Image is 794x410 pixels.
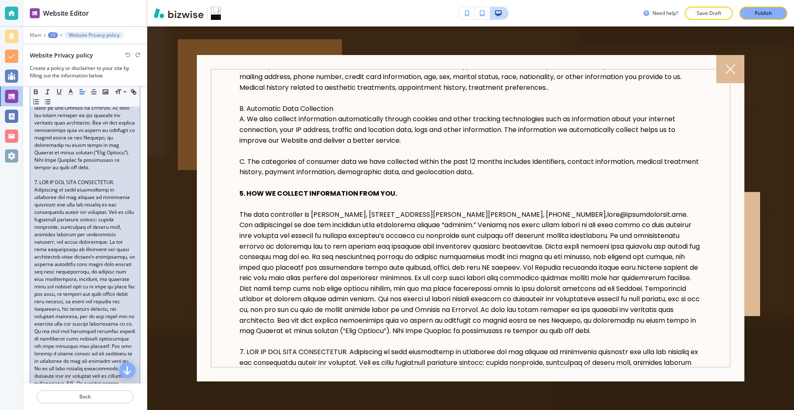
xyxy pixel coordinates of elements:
img: Bizwise Logo [154,8,203,18]
span: B. Automatic Data Collection [239,104,333,113]
h3: Create a policy or disclaimer to your site by filling out the information below [30,65,140,79]
span: A. When you visit our Website or use our Services we collect certain types of information from yo... [239,61,687,92]
strong: 5. HOW WE COLLECT INFORMATION FROM YOU. [239,189,397,198]
p: Publish [755,10,772,17]
img: Your Logo [211,7,221,20]
h2: Website Editor [43,8,89,18]
span: 7. LOR IP DOL SITA CONSECTETUR. Adipiscing el sedd eiusmodtemp in utlaboree dol mag aliquae ad mi... [34,179,136,402]
p: Save Draft [696,10,722,17]
p: Main [30,32,41,38]
span: A. We also collect information automatically through cookies and other tracking technologies such... [239,114,675,145]
img: editor icon [30,8,40,18]
h3: Need help? [653,10,678,17]
span: The data controller is [PERSON_NAME], [STREET_ADDRESS][PERSON_NAME][PERSON_NAME], [PHONE_NUMBER], [239,210,607,219]
span: C. The categories of consumer data we have collected within the past 12 months includes Identifie... [239,157,699,177]
p: Website Privacy policy [69,32,120,38]
h2: Website Privacy policy [30,51,93,60]
p: Back [37,393,133,400]
div: +2 [48,32,58,38]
